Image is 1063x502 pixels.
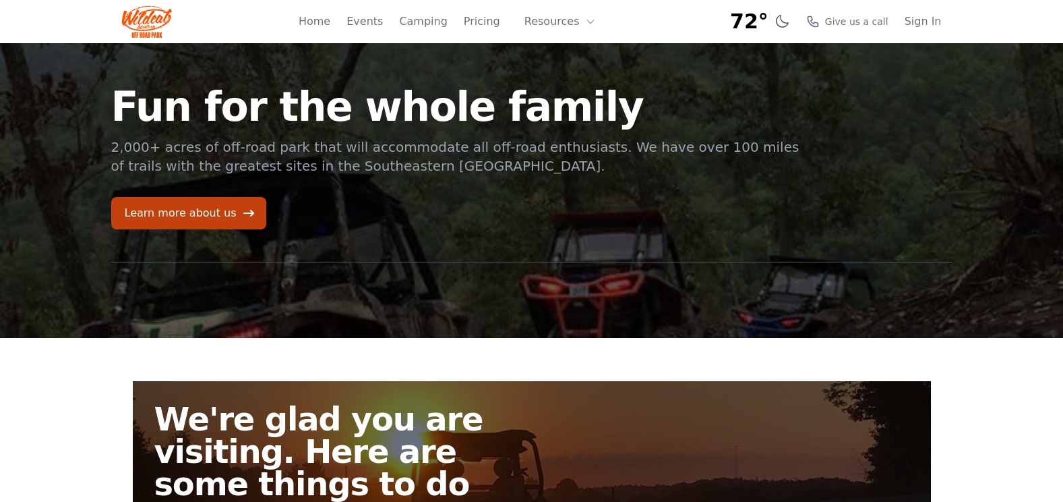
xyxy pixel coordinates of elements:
[825,15,888,28] span: Give us a call
[111,138,801,175] p: 2,000+ acres of off-road park that will accommodate all off-road enthusiasts. We have over 100 mi...
[122,5,173,38] img: Wildcat Logo
[299,13,330,30] a: Home
[516,8,604,35] button: Resources
[464,13,500,30] a: Pricing
[399,13,447,30] a: Camping
[905,13,942,30] a: Sign In
[806,15,888,28] a: Give us a call
[111,197,266,229] a: Learn more about us
[111,86,801,127] h1: Fun for the whole family
[730,9,768,34] span: 72°
[346,13,383,30] a: Events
